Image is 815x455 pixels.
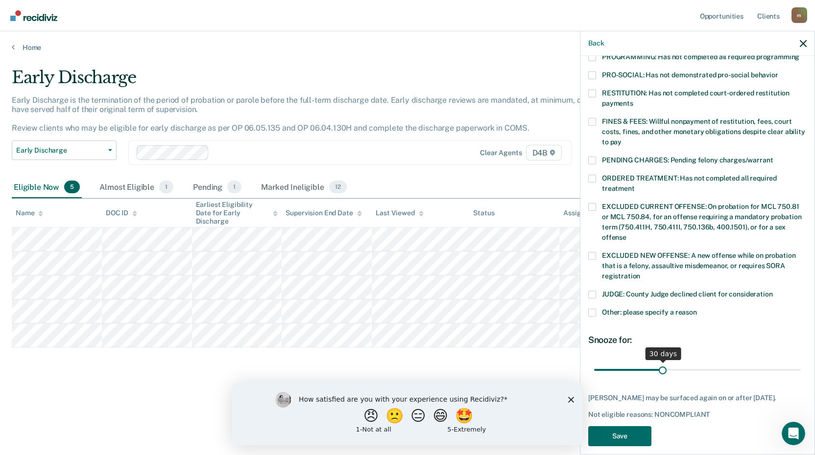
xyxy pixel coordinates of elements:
[588,335,807,345] div: Snooze for:
[602,53,799,61] span: PROGRAMMING: Has not completed all required programming
[791,7,807,23] button: Profile dropdown button
[602,290,773,298] span: JUDGE: County Judge declined client for consideration
[64,181,80,193] span: 5
[588,426,651,446] button: Save
[602,89,790,107] span: RESTITUTION: Has not completed court-ordered restitution payments
[602,203,801,241] span: EXCLUDED CURRENT OFFENSE: On probation for MCL 750.81 or MCL 750.84, for an offense requiring a m...
[791,7,807,23] div: m
[602,174,777,192] span: ORDERED TREATMENT: Has not completed all required treatment
[12,68,623,95] div: Early Discharge
[588,410,807,419] div: Not eligible reasons: NONCOMPLIANT
[376,209,423,217] div: Last Viewed
[329,181,347,193] span: 12
[106,209,137,217] div: DOC ID
[602,117,805,146] span: FINES & FEES: Willful nonpayment of restitution, fees, court costs, fines, and other monetary obl...
[480,149,522,157] div: Clear agents
[588,394,807,402] div: [PERSON_NAME] may be surfaced again on or after [DATE].
[10,10,57,21] img: Recidiviz
[12,43,803,52] a: Home
[473,209,494,217] div: Status
[602,251,795,280] span: EXCLUDED NEW OFFENSE: A new offense while on probation that is a felony, assaultive misdemeanor, ...
[16,146,104,155] span: Early Discharge
[563,209,609,217] div: Assigned to
[602,308,697,316] span: Other: please specify a reason
[782,422,805,445] iframe: Intercom live chat
[588,39,604,47] button: Back
[227,181,241,193] span: 1
[16,209,43,217] div: Name
[232,382,583,445] iframe: Survey by Kim from Recidiviz
[159,181,173,193] span: 1
[97,177,175,198] div: Almost Eligible
[526,145,562,160] span: D4B
[286,209,361,217] div: Supervision End Date
[191,177,243,198] div: Pending
[602,156,773,164] span: PENDING CHARGES: Pending felony charges/warrant
[12,177,82,198] div: Eligible Now
[646,347,681,360] div: 30 days
[12,95,620,133] p: Early Discharge is the termination of the period of probation or parole before the full-term disc...
[259,177,348,198] div: Marked Ineligible
[196,201,278,225] div: Earliest Eligibility Date for Early Discharge
[602,71,778,79] span: PRO-SOCIAL: Has not demonstrated pro-social behavior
